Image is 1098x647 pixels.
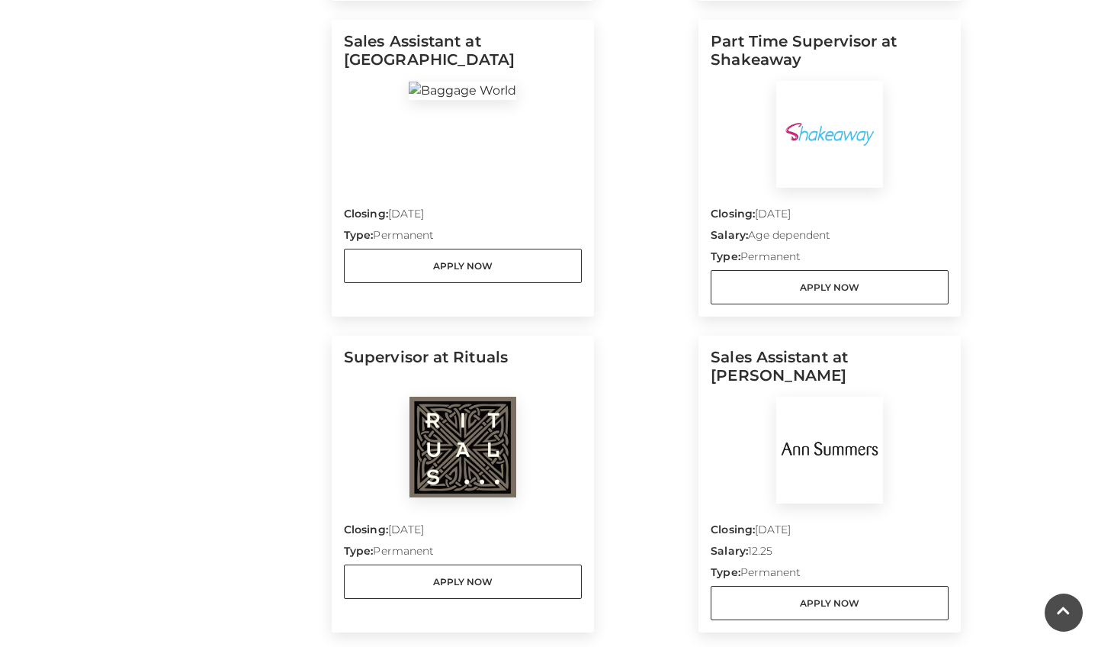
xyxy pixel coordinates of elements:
[344,522,582,543] p: [DATE]
[344,544,373,558] strong: Type:
[711,32,949,81] h5: Part Time Supervisor at Shakeaway
[776,81,883,188] img: Shakeaway
[711,348,949,397] h5: Sales Assistant at [PERSON_NAME]
[711,227,949,249] p: Age dependent
[711,586,949,620] a: Apply Now
[344,348,582,397] h5: Supervisor at Rituals
[711,270,949,304] a: Apply Now
[344,207,388,220] strong: Closing:
[344,523,388,536] strong: Closing:
[711,565,949,586] p: Permanent
[344,227,582,249] p: Permanent
[776,397,883,504] img: Ann Summers
[711,544,748,558] strong: Salary:
[711,543,949,565] p: 12.25
[409,397,516,497] img: Rituals
[711,523,755,536] strong: Closing:
[409,82,516,100] img: Baggage World
[711,522,949,543] p: [DATE]
[344,32,582,81] h5: Sales Assistant at [GEOGRAPHIC_DATA]
[344,565,582,599] a: Apply Now
[711,249,949,270] p: Permanent
[711,206,949,227] p: [DATE]
[344,543,582,565] p: Permanent
[711,207,755,220] strong: Closing:
[711,249,740,263] strong: Type:
[344,249,582,283] a: Apply Now
[344,228,373,242] strong: Type:
[711,565,740,579] strong: Type:
[344,206,582,227] p: [DATE]
[711,228,748,242] strong: Salary:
